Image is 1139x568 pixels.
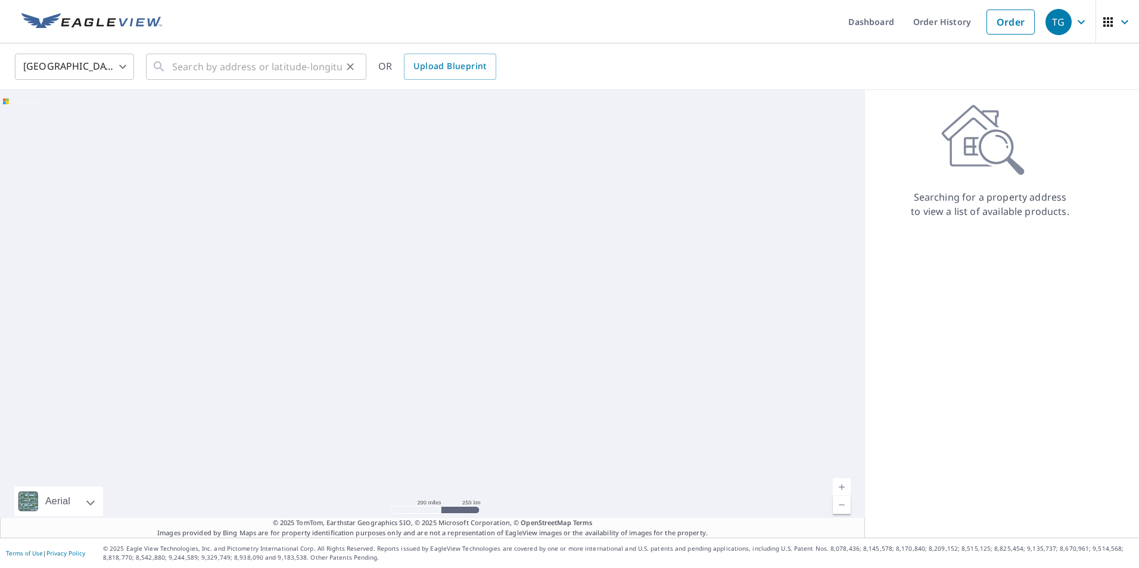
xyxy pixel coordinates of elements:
button: Clear [342,58,359,75]
a: Privacy Policy [46,549,85,557]
p: © 2025 Eagle View Technologies, Inc. and Pictometry International Corp. All Rights Reserved. Repo... [103,544,1133,562]
a: Terms [573,518,593,527]
div: [GEOGRAPHIC_DATA] [15,50,134,83]
div: Aerial [42,486,74,516]
a: Order [986,10,1035,35]
a: Current Level 5, Zoom Out [833,496,851,514]
p: | [6,550,85,557]
span: © 2025 TomTom, Earthstar Geographics SIO, © 2025 Microsoft Corporation, © [273,518,593,528]
span: Upload Blueprint [413,59,486,74]
input: Search by address or latitude-longitude [172,50,342,83]
div: Aerial [14,486,103,516]
p: Searching for a property address to view a list of available products. [910,190,1070,219]
div: OR [378,54,496,80]
a: Upload Blueprint [404,54,496,80]
div: TG [1045,9,1072,35]
a: Terms of Use [6,549,43,557]
a: Current Level 5, Zoom In [833,478,851,496]
img: EV Logo [21,13,162,31]
a: OpenStreetMap [521,518,571,527]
